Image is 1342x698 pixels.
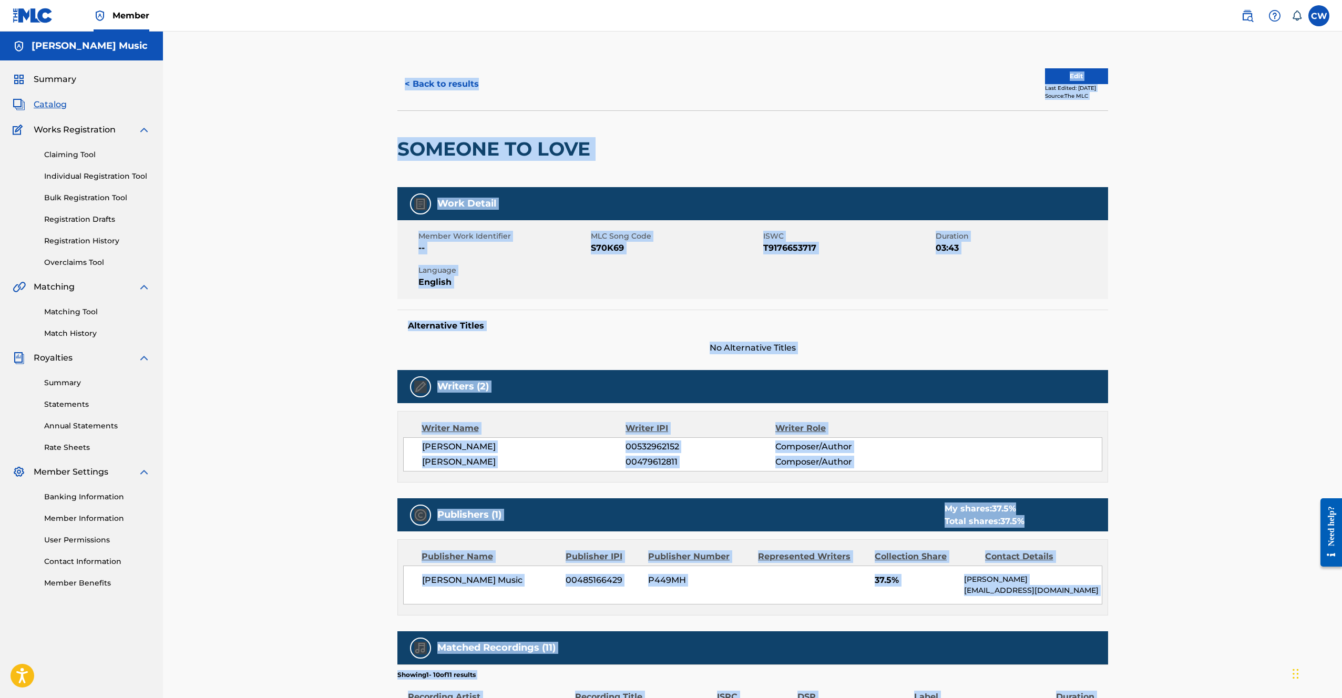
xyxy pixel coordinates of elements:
[44,171,150,182] a: Individual Registration Tool
[34,281,75,293] span: Matching
[397,137,596,161] h2: SOMEONE TO LOVE
[13,352,25,364] img: Royalties
[1045,68,1108,84] button: Edit
[964,585,1101,596] p: [EMAIL_ADDRESS][DOMAIN_NAME]
[44,399,150,410] a: Statements
[992,504,1016,514] span: 37.5 %
[422,574,558,587] span: [PERSON_NAME] Music
[44,556,150,567] a: Contact Information
[34,466,108,478] span: Member Settings
[44,513,150,524] a: Member Information
[945,515,1025,528] div: Total shares:
[875,550,977,563] div: Collection Share
[397,670,476,680] p: Showing 1 - 10 of 11 results
[44,491,150,502] a: Banking Information
[1045,92,1108,100] div: Source: The MLC
[1289,648,1342,698] iframe: Chat Widget
[13,40,25,53] img: Accounts
[13,466,25,478] img: Member Settings
[418,242,588,254] span: --
[422,422,626,435] div: Writer Name
[34,352,73,364] span: Royalties
[422,440,626,453] span: [PERSON_NAME]
[32,40,148,52] h5: Luke White Music
[763,231,933,242] span: ISWC
[44,420,150,432] a: Annual Statements
[13,124,26,136] img: Works Registration
[945,502,1025,515] div: My shares:
[566,550,640,563] div: Publisher IPI
[13,73,76,86] a: SummarySummary
[44,377,150,388] a: Summary
[758,550,867,563] div: Represented Writers
[422,550,558,563] div: Publisher Name
[437,381,489,393] h5: Writers (2)
[112,9,149,22] span: Member
[1268,9,1281,22] img: help
[13,8,53,23] img: MLC Logo
[626,440,775,453] span: 00532962152
[94,9,106,22] img: Top Rightsholder
[648,550,750,563] div: Publisher Number
[437,642,556,654] h5: Matched Recordings (11)
[44,214,150,225] a: Registration Drafts
[138,124,150,136] img: expand
[44,442,150,453] a: Rate Sheets
[1264,5,1285,26] div: Help
[964,574,1101,585] p: [PERSON_NAME]
[44,578,150,589] a: Member Benefits
[648,574,750,587] span: P449MH
[34,124,116,136] span: Works Registration
[1308,5,1329,26] div: User Menu
[1045,84,1108,92] div: Last Edited: [DATE]
[397,71,486,97] button: < Back to results
[1000,516,1025,526] span: 37.5 %
[414,642,427,654] img: Matched Recordings
[418,276,588,289] span: English
[34,98,67,111] span: Catalog
[591,242,761,254] span: S70K69
[1293,658,1299,690] div: Drag
[34,73,76,86] span: Summary
[418,265,588,276] span: Language
[936,242,1105,254] span: 03:43
[566,574,640,587] span: 00485166429
[1292,11,1302,21] div: Notifications
[775,422,911,435] div: Writer Role
[985,550,1087,563] div: Contact Details
[437,509,501,521] h5: Publishers (1)
[626,456,775,468] span: 00479612811
[414,509,427,521] img: Publishers
[44,306,150,317] a: Matching Tool
[936,231,1105,242] span: Duration
[422,456,626,468] span: [PERSON_NAME]
[414,198,427,210] img: Work Detail
[44,257,150,268] a: Overclaims Tool
[418,231,588,242] span: Member Work Identifier
[408,321,1098,331] h5: Alternative Titles
[775,440,911,453] span: Composer/Author
[138,466,150,478] img: expand
[13,98,67,111] a: CatalogCatalog
[414,381,427,393] img: Writers
[763,242,933,254] span: T9176653717
[138,281,150,293] img: expand
[13,98,25,111] img: Catalog
[44,149,150,160] a: Claiming Tool
[875,574,956,587] span: 37.5%
[437,198,496,210] h5: Work Detail
[44,192,150,203] a: Bulk Registration Tool
[397,342,1108,354] span: No Alternative Titles
[1237,5,1258,26] a: Public Search
[138,352,150,364] img: expand
[44,535,150,546] a: User Permissions
[1313,490,1342,575] iframe: Resource Center
[1241,9,1254,22] img: search
[775,456,911,468] span: Composer/Author
[591,231,761,242] span: MLC Song Code
[626,422,775,435] div: Writer IPI
[13,281,26,293] img: Matching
